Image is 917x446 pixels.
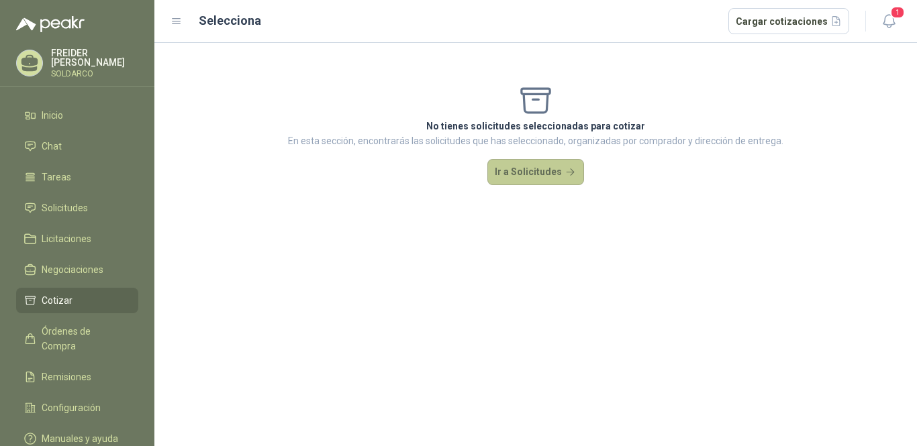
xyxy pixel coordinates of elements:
span: Cotizar [42,293,73,308]
span: 1 [890,6,905,19]
button: 1 [877,9,901,34]
img: Logo peakr [16,16,85,32]
a: Chat [16,133,138,159]
button: Cargar cotizaciones [728,8,850,35]
button: Ir a Solicitudes [487,159,584,186]
span: Chat [42,139,62,154]
span: Configuración [42,400,101,415]
span: Inicio [42,108,63,123]
a: Licitaciones [16,226,138,252]
h2: Selecciona [199,11,261,30]
span: Solicitudes [42,201,88,215]
span: Remisiones [42,370,91,384]
a: Remisiones [16,364,138,390]
p: FREIDER [PERSON_NAME] [51,48,138,67]
span: Manuales y ayuda [42,431,118,446]
span: Licitaciones [42,231,91,246]
a: Tareas [16,164,138,190]
span: Tareas [42,170,71,184]
span: Negociaciones [42,262,103,277]
a: Cotizar [16,288,138,313]
a: Solicitudes [16,195,138,221]
a: Inicio [16,103,138,128]
a: Configuración [16,395,138,421]
p: En esta sección, encontrarás las solicitudes que has seleccionado, organizadas por comprador y di... [288,133,783,148]
p: SOLDARCO [51,70,138,78]
a: Negociaciones [16,257,138,282]
p: No tienes solicitudes seleccionadas para cotizar [288,119,783,133]
a: Órdenes de Compra [16,319,138,359]
span: Órdenes de Compra [42,324,126,353]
